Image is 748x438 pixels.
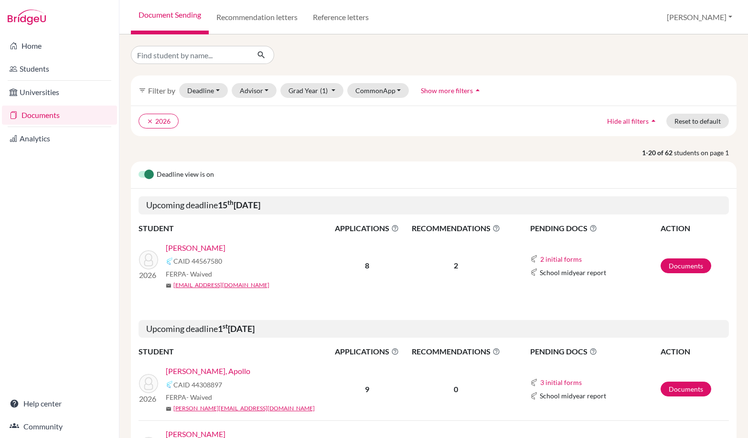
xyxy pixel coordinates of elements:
th: ACTION [660,222,729,235]
b: 8 [365,261,369,270]
span: APPLICATIONS [330,223,404,234]
span: - Waived [186,270,212,278]
span: (1) [320,86,328,95]
span: students on page 1 [674,148,737,158]
a: Help center [2,394,117,413]
span: Hide all filters [607,117,649,125]
button: Deadline [179,83,228,98]
button: 3 initial forms [540,377,582,388]
img: Berko-Boateng, Andrew [139,250,158,269]
sup: st [223,322,228,330]
a: Analytics [2,129,117,148]
th: ACTION [660,345,729,358]
i: arrow_drop_up [649,116,658,126]
a: [PERSON_NAME], Apollo [166,365,250,377]
span: PENDING DOCS [530,346,660,357]
span: School midyear report [540,267,606,278]
i: filter_list [139,86,146,94]
strong: 1-20 of 62 [642,148,674,158]
button: CommonApp [347,83,409,98]
span: RECOMMENDATIONS [405,346,507,357]
a: [PERSON_NAME][EMAIL_ADDRESS][DOMAIN_NAME] [173,404,315,413]
span: mail [166,406,171,412]
b: 15 [DATE] [218,200,260,210]
span: CAID 44567580 [173,256,222,266]
i: arrow_drop_up [473,85,482,95]
span: CAID 44308897 [173,380,222,390]
span: School midyear report [540,391,606,401]
b: 1 [DATE] [218,323,255,334]
th: STUDENT [139,345,330,358]
h5: Upcoming deadline [139,320,729,338]
p: 2026 [139,269,158,281]
a: Documents [661,258,711,273]
span: mail [166,283,171,288]
th: STUDENT [139,222,330,235]
span: Show more filters [421,86,473,95]
span: Deadline view is on [157,169,214,181]
p: 0 [405,384,507,395]
img: Common App logo [166,381,173,388]
button: Show more filtersarrow_drop_up [413,83,491,98]
img: Common App logo [166,257,173,265]
button: Hide all filtersarrow_drop_up [599,114,666,128]
a: Students [2,59,117,78]
a: Home [2,36,117,55]
b: 9 [365,385,369,394]
a: Universities [2,83,117,102]
span: Filter by [148,86,175,95]
button: Reset to default [666,114,729,128]
a: [EMAIL_ADDRESS][DOMAIN_NAME] [173,281,269,289]
button: Grad Year(1) [280,83,343,98]
span: - Waived [186,393,212,401]
span: APPLICATIONS [330,346,404,357]
span: FERPA [166,269,212,279]
img: Common App logo [530,268,538,276]
button: clear2026 [139,114,179,128]
span: RECOMMENDATIONS [405,223,507,234]
img: Andreichuk, Apollo [139,374,158,393]
a: [PERSON_NAME] [166,242,225,254]
span: FERPA [166,392,212,402]
img: Common App logo [530,392,538,400]
a: Community [2,417,117,436]
img: Common App logo [530,255,538,263]
sup: th [227,199,234,206]
button: [PERSON_NAME] [663,8,737,26]
button: 2 initial forms [540,254,582,265]
img: Bridge-U [8,10,46,25]
a: Documents [2,106,117,125]
a: Documents [661,382,711,396]
h5: Upcoming deadline [139,196,729,214]
i: clear [147,118,153,125]
span: PENDING DOCS [530,223,660,234]
button: Advisor [232,83,277,98]
img: Common App logo [530,379,538,386]
p: 2 [405,260,507,271]
p: 2026 [139,393,158,405]
input: Find student by name... [131,46,249,64]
